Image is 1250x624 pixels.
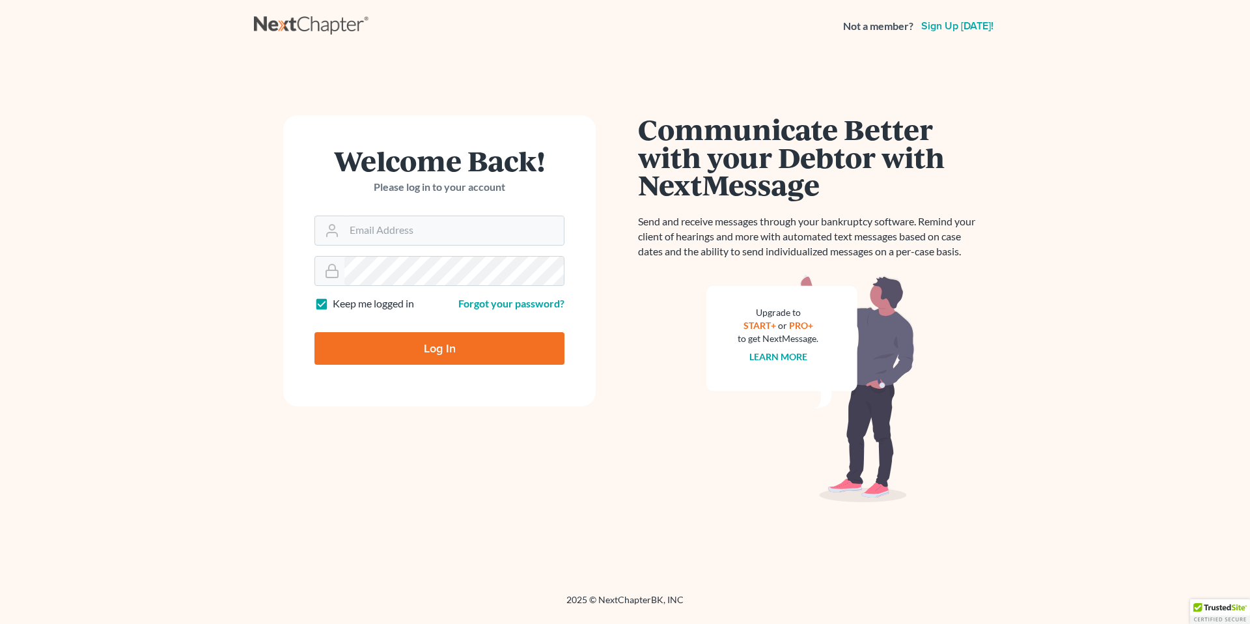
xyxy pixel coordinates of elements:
[706,275,915,503] img: nextmessage_bg-59042aed3d76b12b5cd301f8e5b87938c9018125f34e5fa2b7a6b67550977c72.svg
[843,19,913,34] strong: Not a member?
[458,297,564,309] a: Forgot your password?
[919,21,996,31] a: Sign up [DATE]!
[314,180,564,195] p: Please log in to your account
[314,332,564,365] input: Log In
[254,593,996,617] div: 2025 © NextChapterBK, INC
[1190,599,1250,624] div: TrustedSite Certified
[344,216,564,245] input: Email Address
[333,296,414,311] label: Keep me logged in
[738,332,818,345] div: to get NextMessage.
[638,214,983,259] p: Send and receive messages through your bankruptcy software. Remind your client of hearings and mo...
[778,320,787,331] span: or
[314,147,564,175] h1: Welcome Back!
[789,320,813,331] a: PRO+
[738,306,818,319] div: Upgrade to
[638,115,983,199] h1: Communicate Better with your Debtor with NextMessage
[749,351,807,362] a: Learn more
[743,320,776,331] a: START+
